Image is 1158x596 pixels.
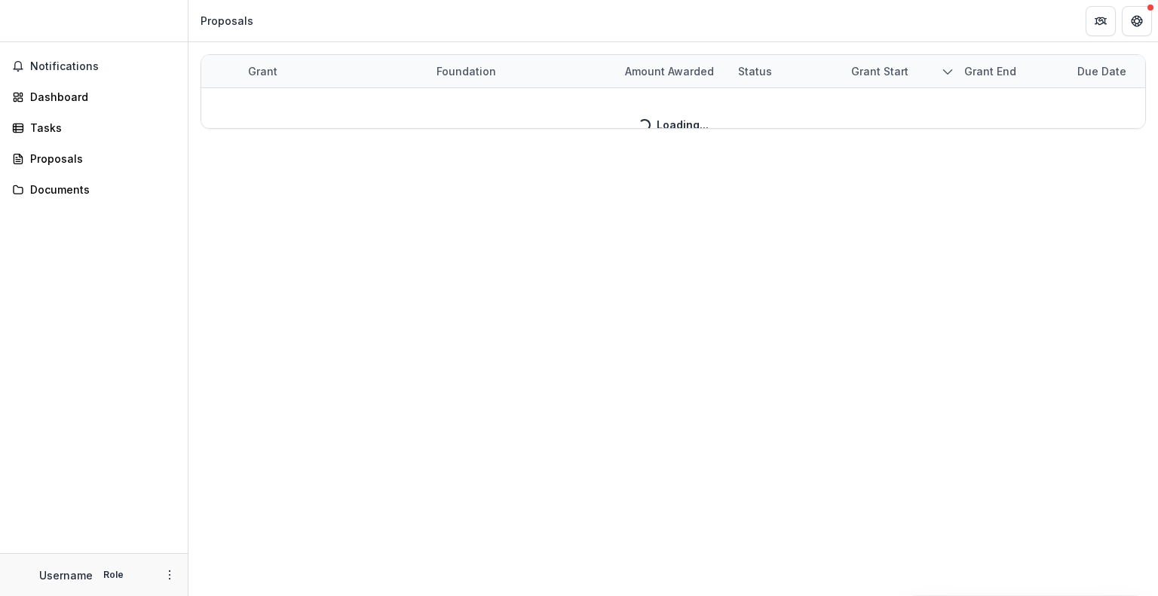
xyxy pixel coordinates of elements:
a: Dashboard [6,84,182,109]
button: Notifications [6,54,182,78]
nav: breadcrumb [195,10,259,32]
a: Documents [6,177,182,202]
span: Notifications [30,60,176,73]
div: Tasks [30,120,170,136]
div: Proposals [201,13,253,29]
button: Get Help [1122,6,1152,36]
div: Dashboard [30,89,170,105]
a: Tasks [6,115,182,140]
div: Documents [30,182,170,197]
p: Role [99,568,128,582]
p: Username [39,567,93,583]
div: Proposals [30,151,170,167]
button: More [161,566,179,584]
a: Proposals [6,146,182,171]
button: Partners [1086,6,1116,36]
